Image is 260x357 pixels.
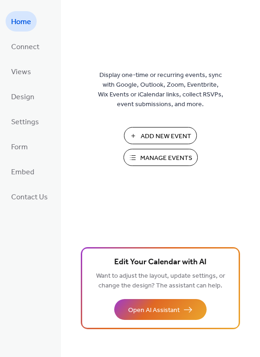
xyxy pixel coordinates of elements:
span: Display one-time or recurring events, sync with Google, Outlook, Zoom, Eventbrite, Wix Events or ... [98,70,223,109]
button: Add New Event [124,127,197,144]
span: Contact Us [11,190,48,205]
a: Contact Us [6,186,53,207]
span: Settings [11,115,39,130]
a: Home [6,11,37,32]
a: Embed [6,161,40,182]
a: Connect [6,36,45,57]
span: Add New Event [141,132,191,141]
span: Design [11,90,34,105]
button: Manage Events [123,149,198,166]
a: Design [6,86,40,107]
span: Manage Events [140,153,192,163]
span: Open AI Assistant [128,306,180,315]
span: Connect [11,40,39,55]
span: Edit Your Calendar with AI [114,256,207,269]
a: Views [6,61,37,82]
span: Form [11,140,28,155]
a: Form [6,136,33,157]
span: Embed [11,165,34,180]
span: Views [11,65,31,80]
button: Open AI Assistant [114,299,207,320]
a: Settings [6,111,45,132]
span: Home [11,15,31,30]
span: Want to adjust the layout, update settings, or change the design? The assistant can help. [96,270,225,292]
